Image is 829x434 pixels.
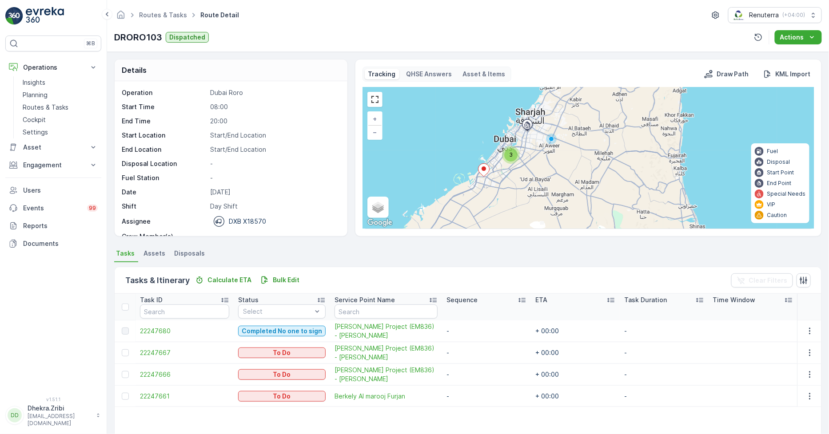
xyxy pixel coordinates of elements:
a: View Fullscreen [368,93,382,106]
button: KML Import [760,69,814,79]
span: Route Detail [199,11,241,20]
a: Events99 [5,199,101,217]
p: Task ID [140,296,163,304]
p: 20:00 [210,117,338,126]
span: + [373,115,377,122]
td: + 00:00 [531,320,620,342]
p: Start/End Location [210,131,338,140]
p: Shift [122,202,207,211]
p: End Time [122,117,207,126]
div: 0 [363,87,814,229]
p: Engagement [23,161,84,170]
p: Bulk Edit [273,276,299,284]
p: Tasks & Itinerary [125,274,190,287]
a: Users [5,181,101,199]
p: Start Time [122,103,207,111]
span: v 1.51.1 [5,397,101,402]
p: KML Import [776,70,811,79]
p: Calculate ETA [207,276,251,284]
a: Cockpit [19,114,101,126]
p: Tracking [368,70,396,79]
p: Insights [23,78,45,87]
p: QHSE Answers [407,70,452,79]
p: ( +04:00 ) [783,12,805,19]
span: 3 [509,151,513,158]
p: To Do [273,392,291,401]
p: Clear Filters [749,276,788,285]
p: - [210,159,338,168]
button: To Do [238,369,326,380]
a: Reports [5,217,101,235]
span: [PERSON_NAME] Project (EM836) - [PERSON_NAME] [335,366,438,383]
p: Start/End Location [210,145,338,154]
p: Fuel [767,148,778,155]
button: Engagement [5,156,101,174]
a: Settings [19,126,101,138]
td: + 00:00 [531,364,620,386]
td: - [620,386,709,407]
img: Screenshot_2024-07-26_at_13.33.01.png [732,10,746,20]
p: Dispatched [169,33,205,42]
div: 3 [502,146,520,164]
p: Renuterra [749,11,779,20]
p: Completed No one to sign [242,327,322,335]
button: Actions [775,30,822,44]
p: End Location [122,145,207,154]
p: Users [23,186,98,195]
a: Routes & Tasks [19,101,101,114]
button: DDDhekra.Zribi[EMAIL_ADDRESS][DOMAIN_NAME] [5,404,101,427]
p: Time Window [713,296,756,304]
button: Calculate ETA [191,275,255,285]
input: Search [335,304,438,319]
a: Zoom In [368,112,382,126]
img: Google [365,217,395,229]
p: Disposal [767,158,790,166]
p: Task Duration [624,296,667,304]
span: Assets [143,249,165,258]
p: Fuel Station [122,174,207,182]
img: logo [5,7,23,25]
button: Clear Filters [731,273,793,288]
p: - [210,232,338,241]
a: 22247667 [140,348,229,357]
span: − [373,128,377,136]
td: - [620,320,709,342]
a: Wade Adams Project (EM836) - Nad Al Sheba [335,366,438,383]
a: 22247661 [140,392,229,401]
a: Berkely Al marooj Furjan [335,392,438,401]
p: [DATE] [210,188,338,197]
div: Toggle Row Selected [122,349,129,356]
p: Special Needs [767,190,806,197]
td: - [442,364,531,386]
button: Renuterra(+04:00) [728,7,822,23]
p: Start Point [767,169,794,176]
button: To Do [238,391,326,402]
a: 22247666 [140,370,229,379]
a: Layers [368,197,388,217]
button: To Do [238,347,326,358]
td: - [442,342,531,364]
td: - [620,342,709,364]
p: [EMAIL_ADDRESS][DOMAIN_NAME] [28,413,92,427]
a: Documents [5,235,101,253]
p: Actions [780,33,804,42]
p: Crew Member(s) [122,232,207,241]
a: Insights [19,76,101,89]
p: Settings [23,128,48,137]
button: Completed No one to sign [238,326,326,336]
a: 22247680 [140,327,229,335]
p: Service Point Name [335,296,395,304]
input: Search [140,304,229,319]
p: 08:00 [210,103,338,111]
p: Assignee [122,217,151,226]
a: Routes & Tasks [139,11,187,19]
p: Draw Path [717,70,749,79]
p: Asset [23,143,84,152]
p: Start Location [122,131,207,140]
p: - [210,174,338,182]
a: Homepage [116,13,126,21]
p: Caution [767,212,787,219]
